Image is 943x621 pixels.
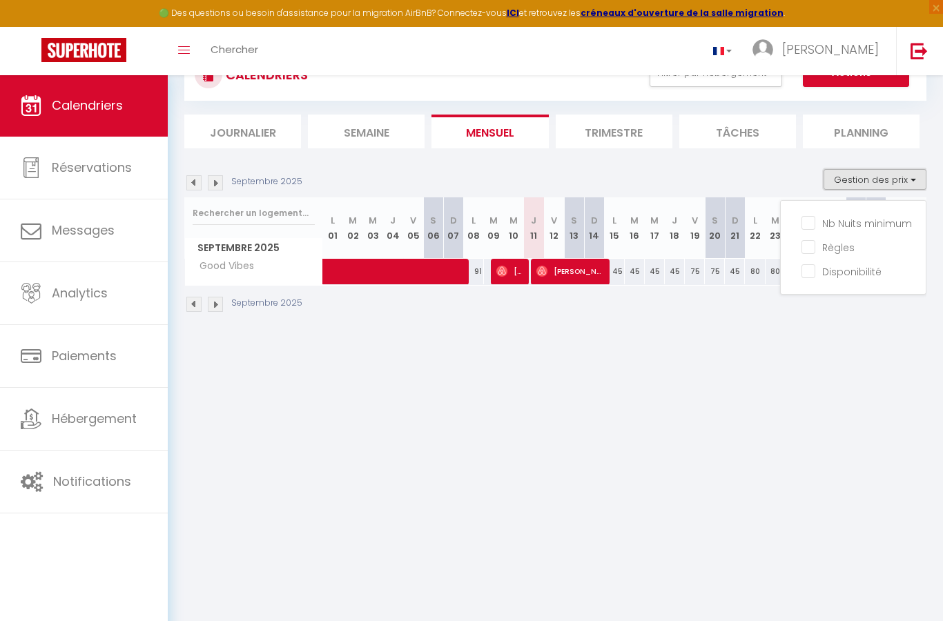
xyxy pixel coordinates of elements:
a: ICI [507,7,519,19]
span: Chercher [211,42,258,57]
a: créneaux d'ouverture de la salle migration [581,7,784,19]
a: Chercher [200,27,269,75]
button: Ouvrir le widget de chat LiveChat [11,6,52,47]
a: ... [PERSON_NAME] [742,27,896,75]
img: ... [752,39,773,60]
span: [PERSON_NAME] [782,41,879,58]
img: Super Booking [41,38,126,62]
img: logout [911,42,928,59]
